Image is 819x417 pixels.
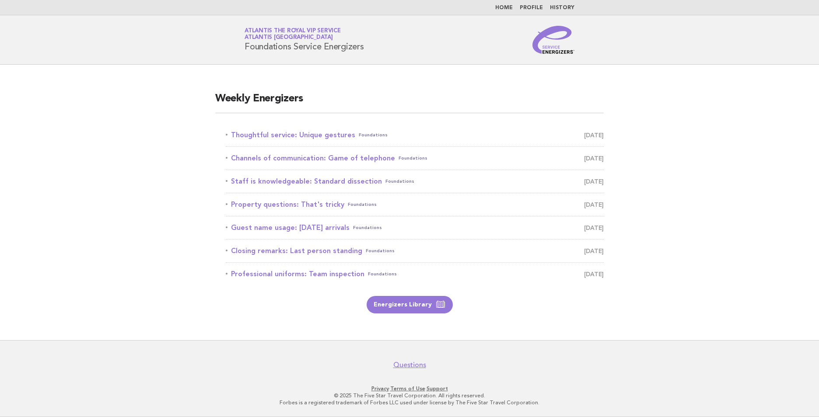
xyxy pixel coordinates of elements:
a: Channels of communication: Game of telephoneFoundations [DATE] [226,152,604,164]
a: Profile [520,5,543,10]
h2: Weekly Energizers [215,92,604,113]
span: Foundations [385,175,414,188]
a: Questions [393,361,426,369]
a: Guest name usage: [DATE] arrivalsFoundations [DATE] [226,222,604,234]
img: Service Energizers [532,26,574,54]
a: Professional uniforms: Team inspectionFoundations [DATE] [226,268,604,280]
span: Foundations [368,268,397,280]
span: Atlantis [GEOGRAPHIC_DATA] [245,35,333,41]
span: [DATE] [584,129,604,141]
span: [DATE] [584,268,604,280]
span: [DATE] [584,152,604,164]
p: Forbes is a registered trademark of Forbes LLC used under license by The Five Star Travel Corpora... [142,399,677,406]
h1: Foundations Service Energizers [245,28,364,51]
span: Foundations [348,198,377,211]
a: Support [427,386,448,392]
a: Home [495,5,513,10]
a: Privacy [371,386,389,392]
p: © 2025 The Five Star Travel Corporation. All rights reserved. [142,392,677,399]
p: · · [142,385,677,392]
span: Foundations [366,245,395,257]
span: Foundations [353,222,382,234]
a: History [550,5,574,10]
span: [DATE] [584,198,604,211]
span: [DATE] [584,245,604,257]
span: [DATE] [584,222,604,234]
a: Property questions: That's trickyFoundations [DATE] [226,198,604,211]
a: Thoughtful service: Unique gesturesFoundations [DATE] [226,129,604,141]
span: Foundations [359,129,388,141]
span: [DATE] [584,175,604,188]
a: Staff is knowledgeable: Standard dissectionFoundations [DATE] [226,175,604,188]
a: Atlantis the Royal VIP ServiceAtlantis [GEOGRAPHIC_DATA] [245,28,341,40]
a: Energizers Library [367,296,453,313]
span: Foundations [399,152,427,164]
a: Terms of Use [390,386,425,392]
a: Closing remarks: Last person standingFoundations [DATE] [226,245,604,257]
